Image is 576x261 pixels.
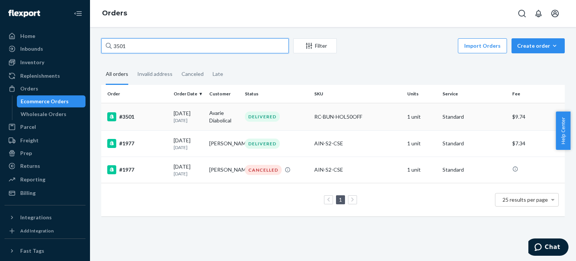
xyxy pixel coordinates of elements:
td: 1 unit [404,157,440,183]
div: Reporting [20,176,45,183]
th: Status [242,85,311,103]
a: Wholesale Orders [17,108,86,120]
a: Returns [4,160,85,172]
a: Add Integration [4,226,85,235]
div: AIN-S2-CSE [314,166,401,173]
button: Close Navigation [70,6,85,21]
p: [DATE] [174,170,203,177]
a: Page 1 is your current page [337,196,343,203]
input: Search orders [101,38,289,53]
p: Standard [442,166,506,173]
th: Units [404,85,440,103]
td: $7.34 [509,130,565,157]
div: [DATE] [174,110,203,124]
div: [DATE] [174,137,203,151]
div: Wholesale Orders [21,110,66,118]
div: Filter [294,42,336,50]
th: Order [101,85,171,103]
button: Fast Tags [4,245,85,257]
a: Reporting [4,173,85,186]
div: Fast Tags [20,247,44,255]
div: AIN-S2-CSE [314,140,401,147]
a: Orders [102,9,127,17]
td: 1 unit [404,103,440,130]
a: Prep [4,147,85,159]
div: All orders [106,64,128,85]
button: Open account menu [547,6,562,21]
div: Inbounds [20,45,43,53]
p: [DATE] [174,144,203,151]
a: Ecommerce Orders [17,95,86,107]
div: #3501 [107,112,168,121]
th: SKU [311,85,404,103]
a: Replenishments [4,70,85,82]
td: [PERSON_NAME] [206,157,242,183]
button: Import Orders [458,38,507,53]
a: Inbounds [4,43,85,55]
div: Orders [20,85,38,92]
div: Add Integration [20,228,54,234]
a: Inventory [4,56,85,68]
div: Create order [517,42,559,50]
div: Late [213,64,223,84]
td: Avarie Diabolical [206,103,242,130]
ol: breadcrumbs [96,3,133,24]
div: CANCELLED [245,165,282,175]
a: Parcel [4,121,85,133]
div: Ecommerce Orders [21,98,69,105]
div: DELIVERED [245,139,280,149]
div: Replenishments [20,72,60,80]
div: Canceled [181,64,204,84]
a: Billing [4,187,85,199]
th: Order Date [171,85,206,103]
button: Create order [511,38,565,53]
div: Integrations [20,214,52,221]
div: Prep [20,149,32,157]
div: #1977 [107,165,168,174]
iframe: Opens a widget where you can chat to one of our agents [528,238,568,257]
span: 25 results per page [502,196,548,203]
div: Returns [20,162,40,170]
a: Freight [4,134,85,146]
p: Standard [442,113,506,121]
img: Flexport logo [8,10,40,17]
div: Inventory [20,59,44,66]
div: DELIVERED [245,112,280,122]
div: [DATE] [174,163,203,177]
button: Help Center [556,112,570,150]
div: Home [20,32,35,40]
th: Service [439,85,509,103]
p: [DATE] [174,117,203,124]
button: Open notifications [531,6,546,21]
button: Integrations [4,211,85,223]
p: Standard [442,140,506,147]
button: Open Search Box [514,6,529,21]
div: Invalid address [137,64,172,84]
a: Orders [4,83,85,95]
th: Fee [509,85,565,103]
div: Customer [209,91,239,97]
a: Home [4,30,85,42]
td: 1 unit [404,130,440,157]
div: #1977 [107,139,168,148]
button: Filter [293,38,337,53]
div: Billing [20,189,36,197]
td: [PERSON_NAME] [206,130,242,157]
td: $9.74 [509,103,565,130]
div: Freight [20,137,39,144]
div: RC-BUN-HOL50OFF [314,113,401,121]
div: Parcel [20,123,36,131]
